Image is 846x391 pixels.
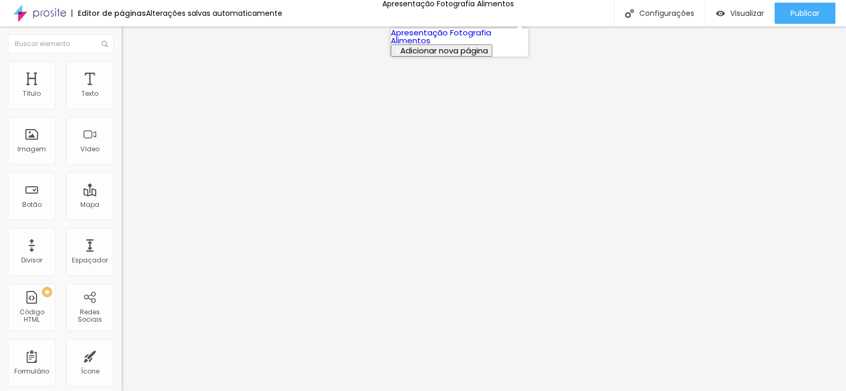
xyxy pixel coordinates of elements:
[14,367,49,376] font: Formulário
[81,89,98,98] font: Texto
[625,9,634,18] img: Ícone
[146,8,282,19] font: Alterações salvas automaticamente
[400,45,488,56] font: Adicionar nova página
[790,8,820,19] font: Publicar
[391,44,492,57] button: Adicionar nova página
[72,256,108,265] font: Espaçador
[20,307,44,324] font: Código HTML
[716,9,725,18] img: view-1.svg
[391,27,491,46] a: Apresentação Fotografia Alimentos
[102,41,108,47] img: Ícone
[80,200,99,209] font: Mapa
[23,89,41,98] font: Título
[78,307,102,324] font: Redes Sociais
[17,144,46,153] font: Imagem
[80,144,99,153] font: Vídeo
[639,8,694,19] font: Configurações
[21,256,42,265] font: Divisor
[705,3,775,24] button: Visualizar
[775,3,835,24] button: Publicar
[78,8,146,19] font: Editor de páginas
[22,200,42,209] font: Botão
[122,26,846,391] iframe: Editor
[730,8,764,19] font: Visualizar
[8,34,114,53] input: Buscar elemento
[81,367,99,376] font: Ícone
